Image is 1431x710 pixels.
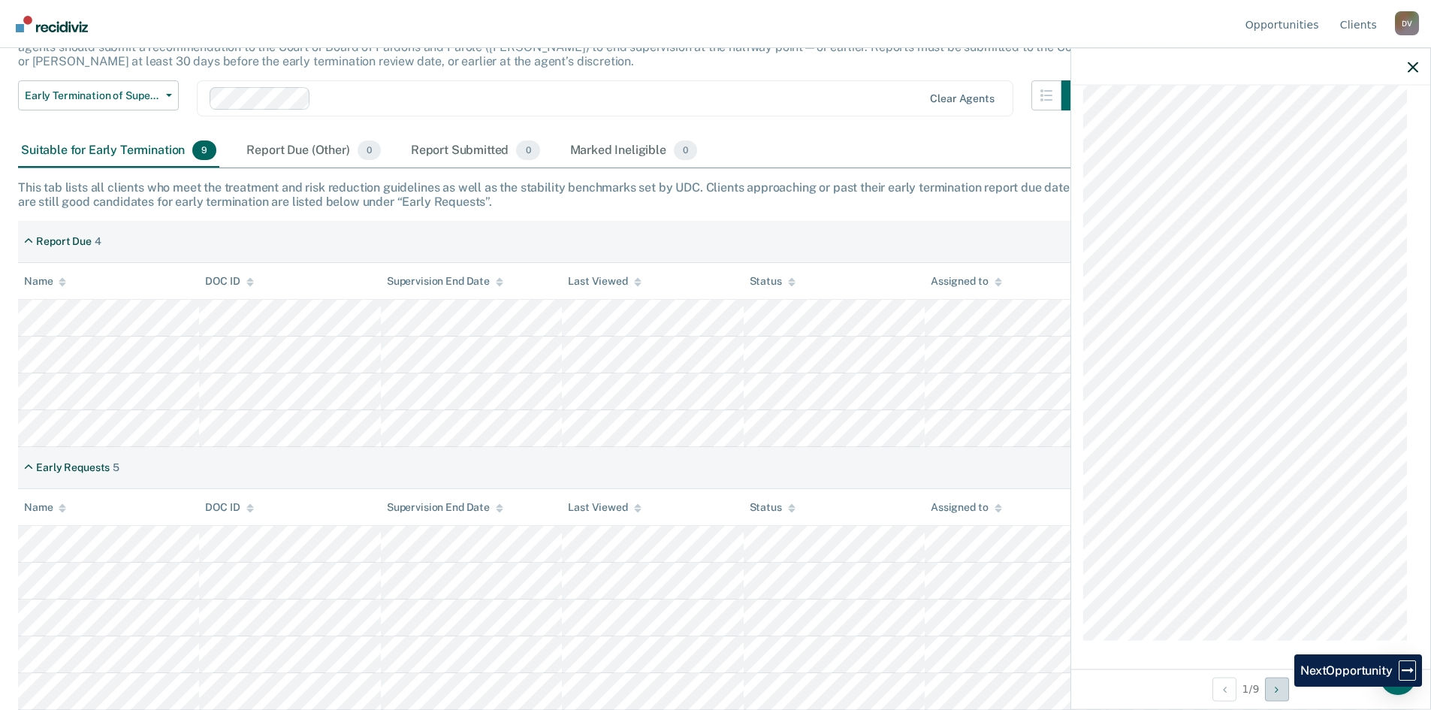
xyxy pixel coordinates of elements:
[113,461,119,474] div: 5
[36,461,110,474] div: Early Requests
[25,89,160,102] span: Early Termination of Supervision
[24,275,66,288] div: Name
[516,140,539,160] span: 0
[192,140,216,160] span: 9
[16,16,88,32] img: Recidiviz
[205,275,253,288] div: DOC ID
[243,134,383,168] div: Report Due (Other)
[205,501,253,514] div: DOC ID
[930,92,994,105] div: Clear agents
[18,180,1413,209] div: This tab lists all clients who meet the treatment and risk reduction guidelines as well as the st...
[674,140,697,160] span: 0
[1395,11,1419,35] div: D V
[387,501,503,514] div: Supervision End Date
[1212,677,1236,701] button: Previous Opportunity
[1395,11,1419,35] button: Profile dropdown button
[18,134,219,168] div: Suitable for Early Termination
[568,275,641,288] div: Last Viewed
[18,26,1087,68] p: The [US_STATE] Sentencing Commission’s 2025 Adult Sentencing, Release, & Supervision Guidelines e...
[1380,659,1416,695] div: Open Intercom Messenger
[1265,677,1289,701] button: Next Opportunity
[750,275,796,288] div: Status
[36,235,92,248] div: Report Due
[750,501,796,514] div: Status
[568,501,641,514] div: Last Viewed
[931,275,1001,288] div: Assigned to
[24,501,66,514] div: Name
[387,275,503,288] div: Supervision End Date
[408,134,543,168] div: Report Submitted
[1071,669,1430,708] div: 1 / 9
[95,235,101,248] div: 4
[567,134,701,168] div: Marked Ineligible
[358,140,381,160] span: 0
[931,501,1001,514] div: Assigned to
